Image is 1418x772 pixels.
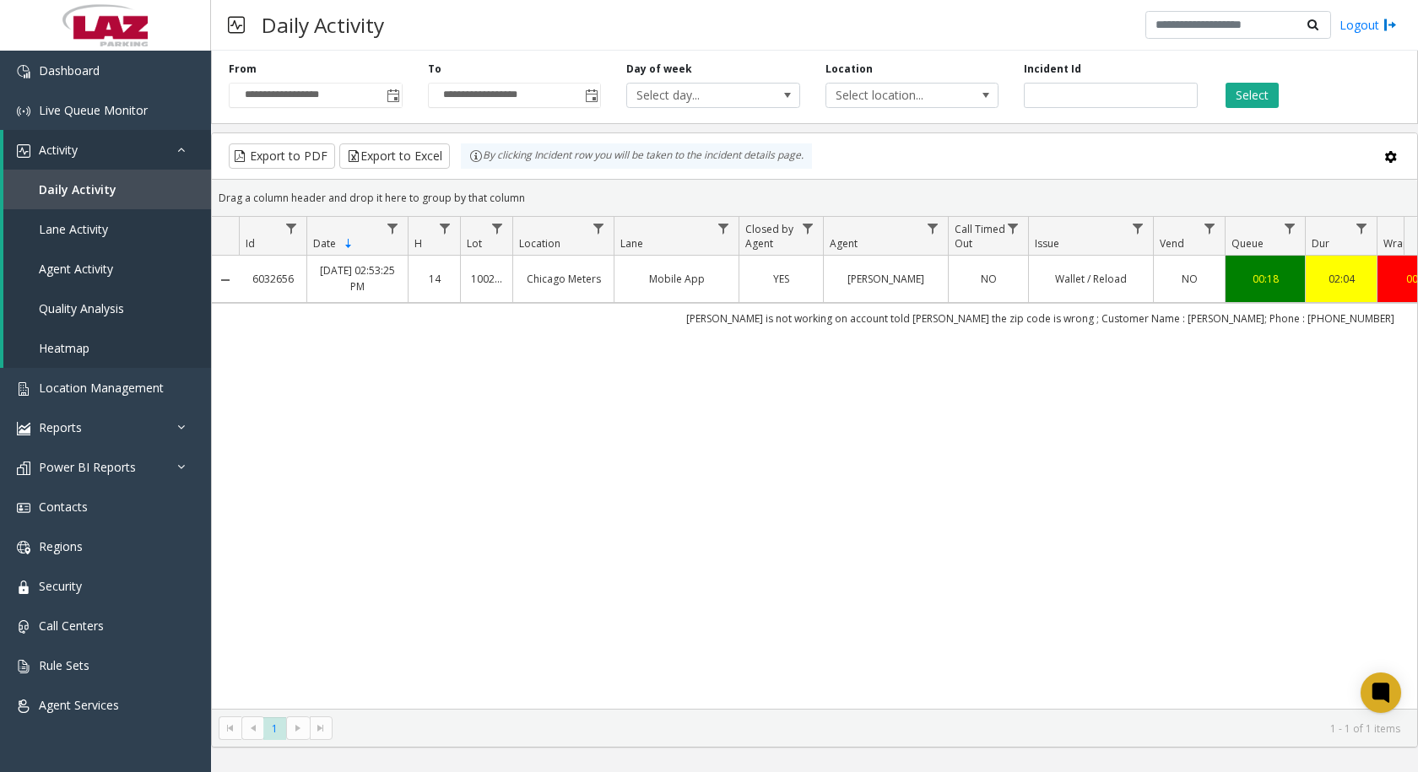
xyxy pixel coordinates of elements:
a: Queue Filter Menu [1279,217,1302,240]
img: 'icon' [17,382,30,396]
img: 'icon' [17,65,30,78]
span: Power BI Reports [39,459,136,475]
kendo-pager-info: 1 - 1 of 1 items [343,721,1400,736]
span: Toggle popup [383,84,402,107]
span: Vend [1160,236,1184,251]
span: Heatmap [39,340,89,356]
button: Select [1226,83,1279,108]
a: NO [959,271,1018,287]
a: [DATE] 02:53:25 PM [317,262,398,294]
img: 'icon' [17,105,30,118]
a: Collapse Details [212,273,239,287]
img: 'icon' [17,660,30,673]
span: Id [246,236,255,251]
span: Agent [830,236,858,251]
img: 'icon' [17,699,30,713]
span: Queue [1231,236,1264,251]
span: Issue [1035,236,1059,251]
span: H [414,236,422,251]
span: Page 1 [263,717,286,740]
a: Chicago Meters [523,271,603,287]
a: Agent Activity [3,249,211,289]
a: 14 [419,271,450,287]
label: From [229,62,257,77]
a: Dur Filter Menu [1350,217,1373,240]
span: Security [39,578,82,594]
a: Location Filter Menu [587,217,610,240]
img: pageIcon [228,4,245,46]
span: Call Timed Out [955,222,1005,251]
a: Vend Filter Menu [1199,217,1221,240]
h3: Daily Activity [253,4,392,46]
div: Data table [212,217,1417,709]
a: 100240 [471,271,502,287]
a: 00:18 [1236,271,1295,287]
span: NO [1182,272,1198,286]
span: Location [519,236,560,251]
img: 'icon' [17,462,30,475]
span: Quality Analysis [39,300,124,316]
span: Daily Activity [39,181,116,197]
label: Day of week [626,62,692,77]
a: Lane Activity [3,209,211,249]
span: Location Management [39,380,164,396]
span: Activity [39,142,78,158]
span: Select day... [627,84,765,107]
span: Closed by Agent [745,222,793,251]
a: Wallet / Reload [1039,271,1143,287]
a: 6032656 [249,271,296,287]
a: [PERSON_NAME] [834,271,938,287]
img: infoIcon.svg [469,149,483,163]
a: H Filter Menu [434,217,457,240]
span: Contacts [39,499,88,515]
button: Export to PDF [229,143,335,169]
a: Lot Filter Menu [486,217,509,240]
a: Mobile App [625,271,728,287]
span: Date [313,236,336,251]
a: Lane Filter Menu [712,217,735,240]
span: Lot [467,236,482,251]
img: 'icon' [17,422,30,435]
span: Lane [620,236,643,251]
span: Regions [39,538,83,554]
a: Closed by Agent Filter Menu [797,217,820,240]
label: Incident Id [1024,62,1081,77]
span: Rule Sets [39,657,89,673]
span: Dur [1312,236,1329,251]
a: NO [1164,271,1215,287]
a: Id Filter Menu [280,217,303,240]
span: Agent Services [39,697,119,713]
img: 'icon' [17,144,30,158]
a: Daily Activity [3,170,211,209]
label: To [428,62,441,77]
span: Dashboard [39,62,100,78]
img: 'icon' [17,541,30,554]
span: Reports [39,419,82,435]
span: Lane Activity [39,221,108,237]
span: Call Centers [39,618,104,634]
a: YES [750,271,813,287]
a: Quality Analysis [3,289,211,328]
div: Drag a column header and drop it here to group by that column [212,183,1417,213]
a: Heatmap [3,328,211,368]
img: logout [1383,16,1397,34]
img: 'icon' [17,501,30,515]
div: By clicking Incident row you will be taken to the incident details page. [461,143,812,169]
span: Agent Activity [39,261,113,277]
span: Select location... [826,84,964,107]
a: Call Timed Out Filter Menu [1002,217,1025,240]
button: Export to Excel [339,143,450,169]
span: Toggle popup [582,84,600,107]
span: YES [773,272,789,286]
a: Date Filter Menu [382,217,404,240]
label: Location [825,62,873,77]
a: 02:04 [1316,271,1367,287]
a: Agent Filter Menu [922,217,944,240]
a: Activity [3,130,211,170]
span: Sortable [342,237,355,251]
img: 'icon' [17,620,30,634]
a: Issue Filter Menu [1127,217,1150,240]
span: Live Queue Monitor [39,102,148,118]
